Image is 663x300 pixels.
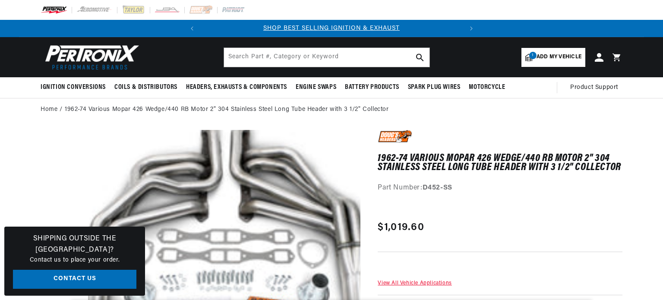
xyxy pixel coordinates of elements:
a: Home [41,105,57,114]
div: 1 of 2 [201,24,463,33]
summary: Product Support [570,77,622,98]
a: Contact Us [13,270,136,289]
summary: Engine Swaps [291,77,341,98]
span: Battery Products [345,83,399,92]
span: Headers, Exhausts & Components [186,83,287,92]
a: View All Vehicle Applications [378,281,451,286]
slideshow-component: Translation missing: en.sections.announcements.announcement_bar [19,20,644,37]
span: Coils & Distributors [114,83,177,92]
span: 1 [529,52,537,59]
span: Product Support [570,83,618,92]
a: 1962-74 Various Mopar 426 Wedge/440 RB Motor 2" 304 Stainless Steel Long Tube Header with 3 1/2" ... [65,105,389,114]
summary: Ignition Conversions [41,77,110,98]
button: search button [410,48,429,67]
summary: Motorcycle [464,77,509,98]
h1: 1962-74 Various Mopar 426 Wedge/440 RB Motor 2" 304 Stainless Steel Long Tube Header with 3 1/2" ... [378,154,622,172]
span: $1,019.60 [378,220,424,235]
span: Add my vehicle [537,53,581,61]
a: 1Add my vehicle [521,48,585,67]
a: SHOP BEST SELLING IGNITION & EXHAUST [263,25,400,32]
input: Search Part #, Category or Keyword [224,48,429,67]
summary: Battery Products [341,77,404,98]
span: Spark Plug Wires [408,83,461,92]
p: Contact us to place your order. [13,256,136,265]
span: Ignition Conversions [41,83,106,92]
button: Translation missing: en.sections.announcements.next_announcement [463,20,480,37]
strong: D452-SS [423,184,452,191]
img: Pertronix [41,42,140,72]
summary: Headers, Exhausts & Components [182,77,291,98]
span: Motorcycle [469,83,505,92]
div: Part Number: [378,183,622,194]
button: Translation missing: en.sections.announcements.previous_announcement [183,20,201,37]
span: Engine Swaps [296,83,336,92]
h3: Shipping Outside the [GEOGRAPHIC_DATA]? [13,234,136,256]
div: Announcement [201,24,463,33]
summary: Coils & Distributors [110,77,182,98]
nav: breadcrumbs [41,105,622,114]
summary: Spark Plug Wires [404,77,465,98]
